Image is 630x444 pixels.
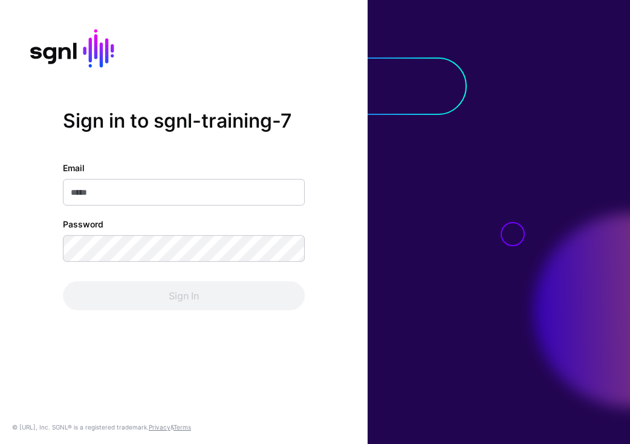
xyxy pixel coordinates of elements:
a: Terms [174,423,191,431]
div: © [URL], Inc. SGNL® is a registered trademark. & [12,422,191,432]
h2: Sign in to sgnl-training-7 [63,109,305,132]
label: Email [63,162,85,174]
a: Privacy [149,423,170,431]
label: Password [63,218,103,230]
